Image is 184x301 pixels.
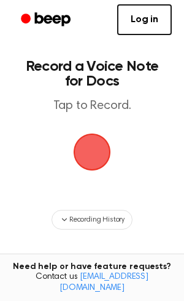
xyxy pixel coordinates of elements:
[52,210,132,230] button: Recording History
[7,272,177,294] span: Contact us
[69,214,125,225] span: Recording History
[22,98,162,114] p: Tap to Record.
[12,8,82,32] a: Beep
[22,59,162,89] h1: Record a Voice Note for Docs
[74,134,110,171] img: Beep Logo
[59,273,148,292] a: [EMAIL_ADDRESS][DOMAIN_NAME]
[117,4,172,35] a: Log in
